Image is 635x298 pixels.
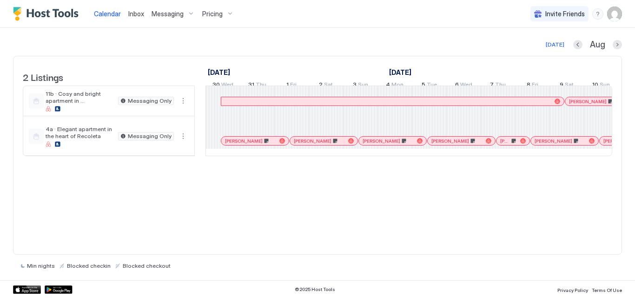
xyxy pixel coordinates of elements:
a: July 30, 2025 [210,79,236,93]
span: Calendar [94,10,121,18]
a: August 3, 2025 [351,79,370,93]
span: Blocked checkout [123,262,171,269]
span: Wed [460,81,472,91]
a: August 7, 2025 [488,79,508,93]
span: Privacy Policy [557,287,588,293]
span: 11b · Cosy and bright apartment in [GEOGRAPHIC_DATA] [46,90,114,104]
span: 8 [527,81,530,91]
a: August 6, 2025 [453,79,475,93]
span: 2 [319,81,323,91]
span: Sat [324,81,333,91]
div: menu [178,131,189,142]
span: Terms Of Use [592,287,622,293]
button: Previous month [573,40,582,49]
span: Sun [600,81,610,91]
span: Inbox [128,10,144,18]
span: Wed [221,81,233,91]
span: Thu [256,81,266,91]
button: [DATE] [544,39,566,50]
span: [PERSON_NAME] [431,138,469,144]
a: August 1, 2025 [284,79,299,93]
div: menu [592,8,603,20]
span: Pricing [202,10,223,18]
span: [PERSON_NAME] [225,138,263,144]
a: August 8, 2025 [524,79,541,93]
span: Aug [590,40,605,50]
span: 7 [490,81,494,91]
span: 9 [560,81,563,91]
a: Calendar [94,9,121,19]
span: Fri [532,81,538,91]
a: August 2, 2025 [317,79,335,93]
span: [PERSON_NAME] [363,138,400,144]
span: Min nights [27,262,55,269]
a: Terms Of Use [592,285,622,294]
button: More options [178,131,189,142]
span: 10 [592,81,598,91]
a: July 31, 2025 [246,79,269,93]
div: [DATE] [546,40,564,49]
span: Invite Friends [545,10,585,18]
a: August 5, 2025 [419,79,439,93]
span: 30 [212,81,220,91]
span: 6 [455,81,459,91]
a: Privacy Policy [557,285,588,294]
span: Tue [427,81,437,91]
span: [PERSON_NAME] [500,138,510,144]
span: 3 [353,81,357,91]
span: [PERSON_NAME] [535,138,572,144]
a: August 1, 2025 [387,66,414,79]
a: Google Play Store [45,285,73,294]
span: Fri [290,81,297,91]
span: 1 [286,81,289,91]
span: 2 Listings [23,70,63,84]
span: 31 [248,81,254,91]
span: Messaging [152,10,184,18]
span: 5 [422,81,425,91]
a: Inbox [128,9,144,19]
button: More options [178,95,189,106]
span: 4 [386,81,390,91]
span: [PERSON_NAME] [569,99,607,105]
span: Thu [495,81,506,91]
div: menu [178,95,189,106]
span: © 2025 Host Tools [295,286,335,292]
span: Sun [358,81,368,91]
span: [PERSON_NAME] [294,138,331,144]
span: 4a · Elegant apartment in the heart of Recoleta [46,126,114,139]
a: August 9, 2025 [557,79,576,93]
button: Next month [613,40,622,49]
a: August 4, 2025 [384,79,406,93]
span: Sat [565,81,574,91]
span: Blocked checkin [67,262,111,269]
span: Mon [391,81,403,91]
a: Host Tools Logo [13,7,83,21]
a: August 10, 2025 [590,79,612,93]
a: July 30, 2025 [205,66,232,79]
a: App Store [13,285,41,294]
div: User profile [607,7,622,21]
